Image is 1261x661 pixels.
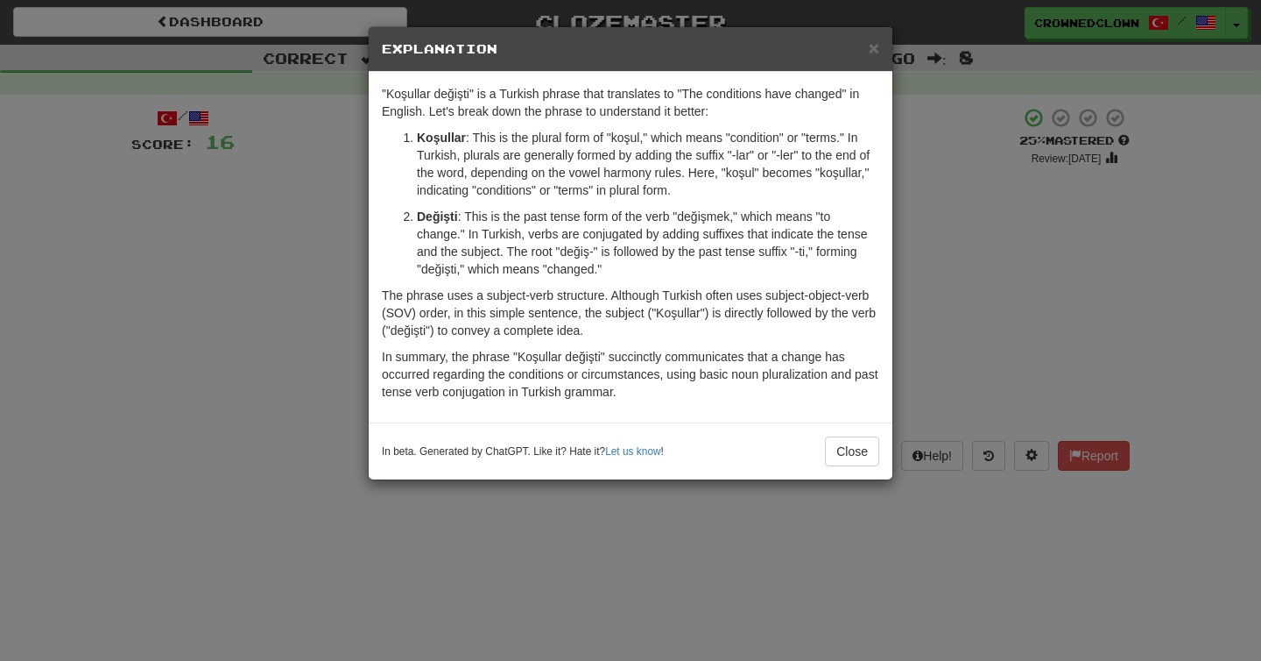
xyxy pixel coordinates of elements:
h5: Explanation [382,40,879,58]
strong: Koşullar [417,131,466,145]
p: : This is the plural form of "koşul," which means "condition" or "terms." In Turkish, plurals are... [417,129,879,199]
p: "Koşullar değişti" is a Turkish phrase that translates to "The conditions have changed" in Englis... [382,85,879,120]
button: Close [825,437,879,466]
p: In summary, the phrase "Koşullar değişti" succinctly communicates that a change has occurred rega... [382,348,879,401]
button: Close [869,39,879,57]
p: : This is the past tense form of the verb "değişmek," which means "to change." In Turkish, verbs ... [417,208,879,278]
a: Let us know [605,445,660,458]
p: The phrase uses a subject-verb structure. Although Turkish often uses subject-object-verb (SOV) o... [382,287,879,339]
strong: Değişti [417,210,458,224]
small: In beta. Generated by ChatGPT. Like it? Hate it? ! [382,444,664,459]
span: × [869,38,879,58]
